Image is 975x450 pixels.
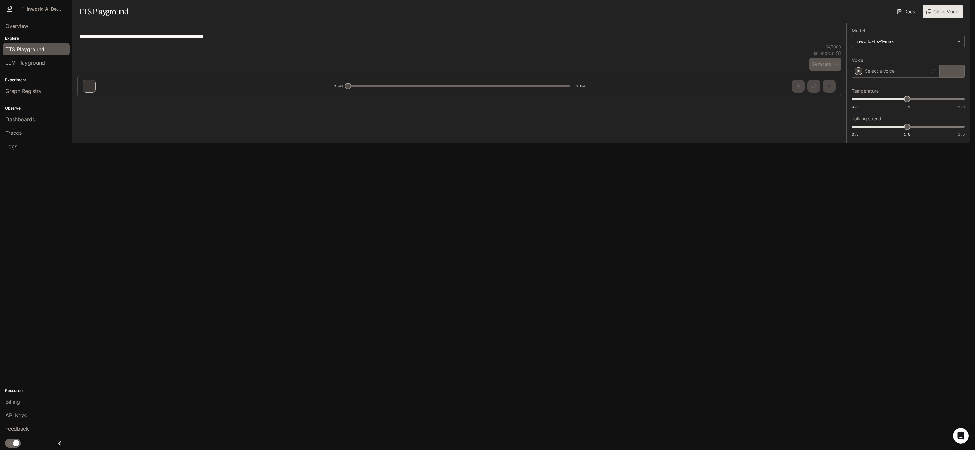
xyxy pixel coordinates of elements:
div: inworld-tts-1-max [857,38,954,45]
h1: TTS Playground [79,5,128,18]
button: Clone Voice [923,5,963,18]
p: $ 0.000640 [813,51,835,56]
button: All workspaces [17,3,73,15]
span: 0.7 [852,104,858,109]
p: Model [852,28,865,33]
span: 1.5 [958,104,965,109]
p: Inworld AI Demos [27,6,63,12]
div: Open Intercom Messenger [953,428,969,444]
p: 64 / 1000 [826,44,841,50]
p: Temperature [852,89,879,93]
p: Select a voice [865,68,895,74]
a: Docs [896,5,917,18]
span: 0.5 [852,132,858,137]
span: 1.1 [904,104,910,109]
p: Voice [852,58,863,62]
span: 1.5 [958,132,965,137]
p: Talking speed [852,116,881,121]
div: inworld-tts-1-max [852,35,964,48]
span: 1.0 [904,132,910,137]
